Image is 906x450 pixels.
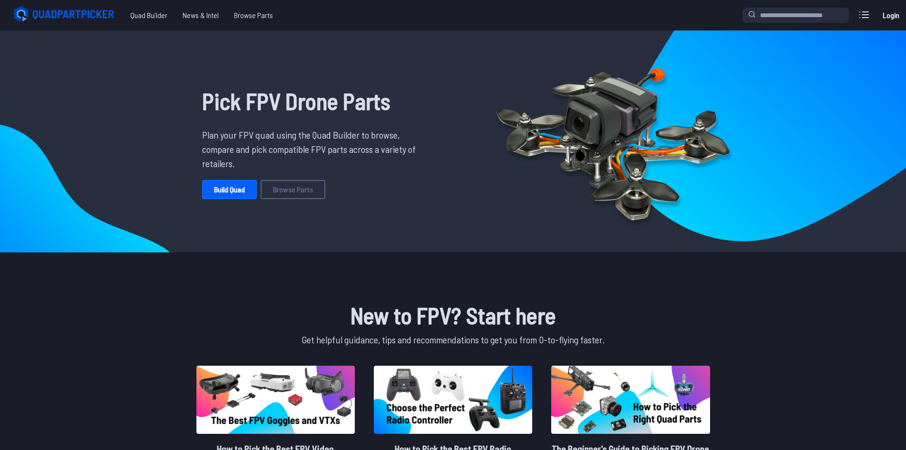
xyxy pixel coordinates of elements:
p: Plan your FPV quad using the Quad Builder to browse, compare and pick compatible FPV parts across... [202,128,423,170]
a: Quad Builder [123,6,175,25]
a: Build Quad [202,180,257,199]
img: image of post [196,366,355,434]
a: News & Intel [175,6,226,25]
img: Quadcopter [476,46,750,237]
a: Browse Parts [226,6,281,25]
p: Get helpful guidance, tips and recommendations to get you from 0-to-flying faster. [195,332,712,347]
h1: New to FPV? Start here [195,298,712,332]
img: image of post [551,366,710,434]
a: Login [879,6,902,25]
img: image of post [374,366,532,434]
h1: Pick FPV Drone Parts [202,84,423,118]
a: Browse Parts [261,180,325,199]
